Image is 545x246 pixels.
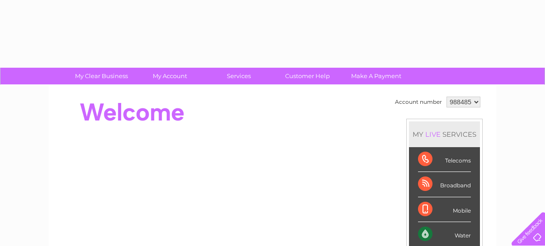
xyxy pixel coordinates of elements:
[270,68,345,84] a: Customer Help
[64,68,139,84] a: My Clear Business
[418,172,471,197] div: Broadband
[423,130,442,139] div: LIVE
[339,68,413,84] a: Make A Payment
[418,197,471,222] div: Mobile
[418,147,471,172] div: Telecoms
[409,121,480,147] div: MY SERVICES
[133,68,207,84] a: My Account
[393,94,444,110] td: Account number
[202,68,276,84] a: Services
